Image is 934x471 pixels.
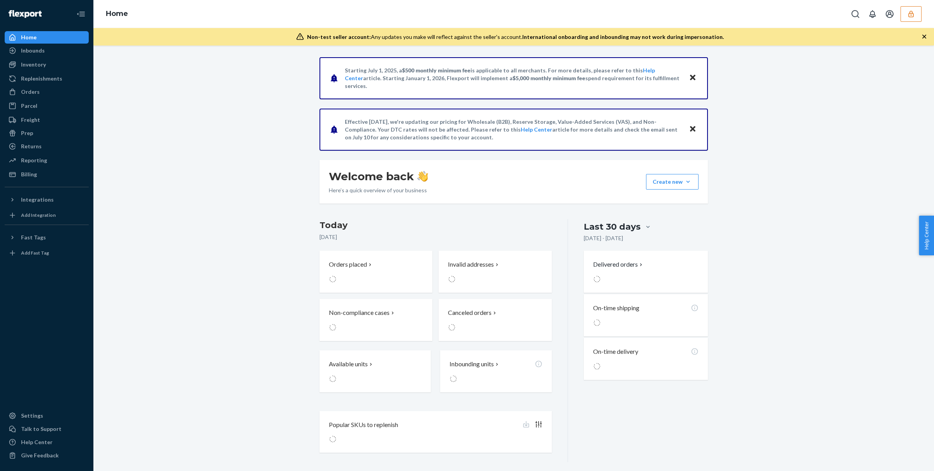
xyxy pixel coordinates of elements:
button: Talk to Support [5,423,89,435]
a: Add Fast Tag [5,247,89,259]
div: Fast Tags [21,234,46,241]
p: [DATE] [320,233,552,241]
div: Give Feedback [21,452,59,459]
div: Any updates you make will reflect against the seller's account. [307,33,724,41]
img: hand-wave emoji [417,171,428,182]
button: Open Search Box [848,6,863,22]
a: Help Center [5,436,89,448]
div: Inventory [21,61,46,69]
a: Inbounds [5,44,89,57]
a: Reporting [5,154,89,167]
a: Replenishments [5,72,89,85]
p: Popular SKUs to replenish [329,420,398,429]
button: Non-compliance cases [320,299,432,341]
div: Prep [21,129,33,137]
p: Here’s a quick overview of your business [329,186,428,194]
div: Freight [21,116,40,124]
button: Give Feedback [5,449,89,462]
div: Orders [21,88,40,96]
p: On-time delivery [593,347,638,356]
div: Integrations [21,196,54,204]
div: Settings [21,412,43,420]
div: Add Integration [21,212,56,218]
img: Flexport logo [9,10,42,18]
a: Freight [5,114,89,126]
a: Billing [5,168,89,181]
h1: Welcome back [329,169,428,183]
a: Parcel [5,100,89,112]
a: Prep [5,127,89,139]
p: Orders placed [329,260,367,269]
h3: Today [320,219,552,232]
p: Canceled orders [448,308,492,317]
div: Talk to Support [21,425,61,433]
div: Last 30 days [584,221,641,233]
div: Help Center [21,438,53,446]
a: Add Integration [5,209,89,221]
button: Close [688,124,698,135]
div: Returns [21,142,42,150]
p: Invalid addresses [448,260,494,269]
button: Invalid addresses [439,251,551,293]
a: Home [106,9,128,18]
p: Inbounding units [449,360,494,369]
span: $5,000 monthly minimum fee [513,75,585,81]
a: Orders [5,86,89,98]
p: Effective [DATE], we're updating our pricing for Wholesale (B2B), Reserve Storage, Value-Added Se... [345,118,681,141]
button: Orders placed [320,251,432,293]
p: Starting July 1, 2025, a is applicable to all merchants. For more details, please refer to this a... [345,67,681,90]
span: International onboarding and inbounding may not work during impersonation. [522,33,724,40]
button: Help Center [919,216,934,255]
button: Create new [646,174,699,190]
button: Close Navigation [73,6,89,22]
p: Available units [329,360,368,369]
div: Inbounds [21,47,45,54]
button: Open notifications [865,6,880,22]
div: Parcel [21,102,37,110]
a: Inventory [5,58,89,71]
div: Add Fast Tag [21,250,49,256]
div: Replenishments [21,75,62,83]
span: Non-test seller account: [307,33,371,40]
button: Open account menu [882,6,897,22]
a: Home [5,31,89,44]
div: Billing [21,170,37,178]
div: Reporting [21,156,47,164]
button: Fast Tags [5,231,89,244]
p: On-time shipping [593,304,639,313]
ol: breadcrumbs [100,3,134,25]
span: $500 monthly minimum fee [402,67,471,74]
button: Available units [320,350,431,392]
button: Close [688,72,698,84]
button: Integrations [5,193,89,206]
div: Home [21,33,37,41]
a: Help Center [521,126,552,133]
p: [DATE] - [DATE] [584,234,623,242]
button: Delivered orders [593,260,644,269]
a: Returns [5,140,89,153]
p: Non-compliance cases [329,308,390,317]
button: Canceled orders [439,299,551,341]
a: Settings [5,409,89,422]
button: Inbounding units [440,350,551,392]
